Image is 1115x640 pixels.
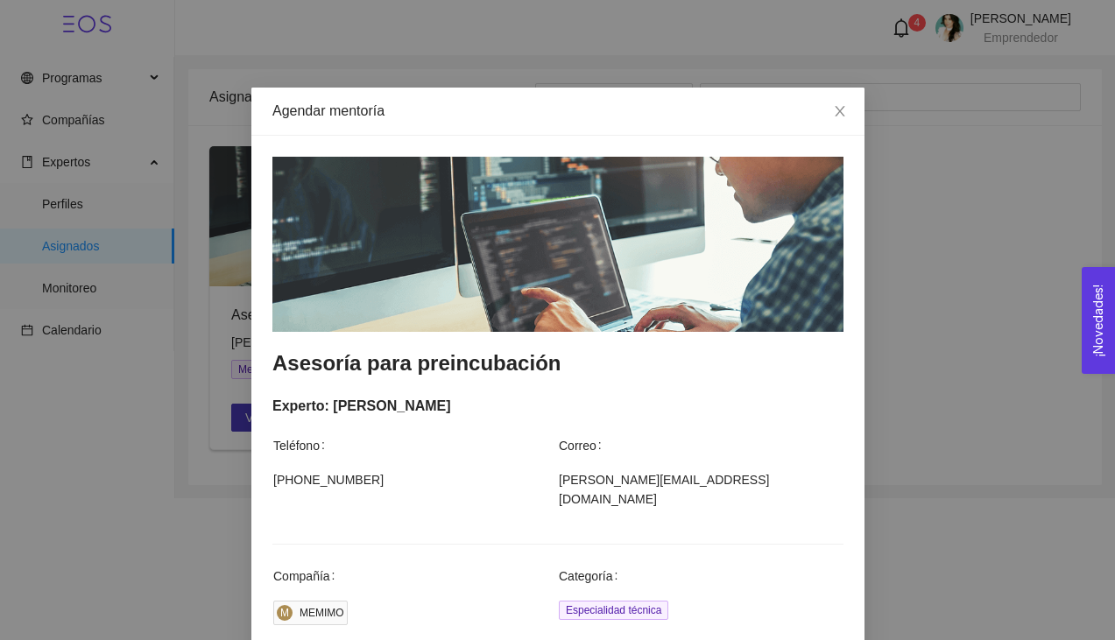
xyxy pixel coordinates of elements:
span: [PERSON_NAME][EMAIL_ADDRESS][DOMAIN_NAME] [559,470,843,509]
span: Teléfono [273,436,332,455]
span: close [833,104,847,118]
h3: Asesoría para preincubación [272,349,843,377]
span: [PHONE_NUMBER] [273,470,557,489]
div: Experto: [PERSON_NAME] [272,395,843,417]
span: Correo [559,436,609,455]
span: Compañía [273,566,342,586]
button: Close [815,88,864,137]
button: Open Feedback Widget [1082,267,1115,374]
div: MEMIMO [300,604,344,622]
div: Agendar mentoría [272,102,843,121]
span: M [280,608,289,618]
span: Especialidad técnica [559,601,668,620]
span: Categoría [559,566,625,586]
